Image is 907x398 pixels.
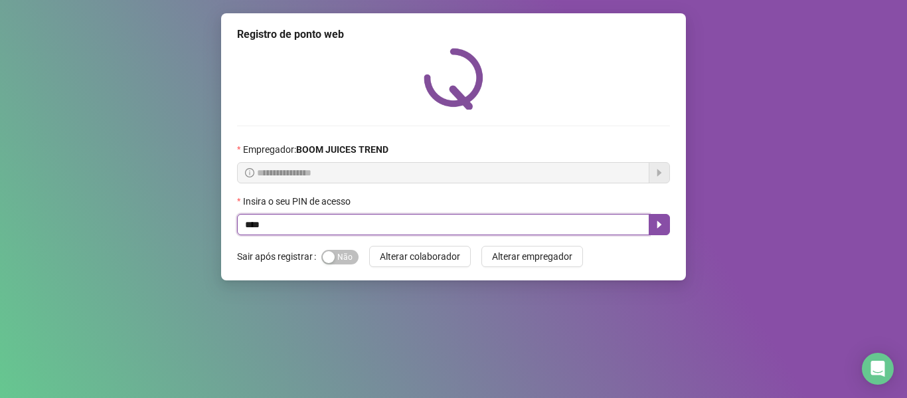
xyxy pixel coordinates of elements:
[492,249,572,264] span: Alterar empregador
[245,168,254,177] span: info-circle
[237,27,670,43] div: Registro de ponto web
[237,194,359,209] label: Insira o seu PIN de acesso
[369,246,471,267] button: Alterar colaborador
[481,246,583,267] button: Alterar empregador
[237,246,321,267] label: Sair após registrar
[296,144,388,155] strong: BOOM JUICES TREND
[243,142,388,157] span: Empregador :
[424,48,483,110] img: QRPoint
[654,219,665,230] span: caret-right
[380,249,460,264] span: Alterar colaborador
[862,353,894,385] div: Open Intercom Messenger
